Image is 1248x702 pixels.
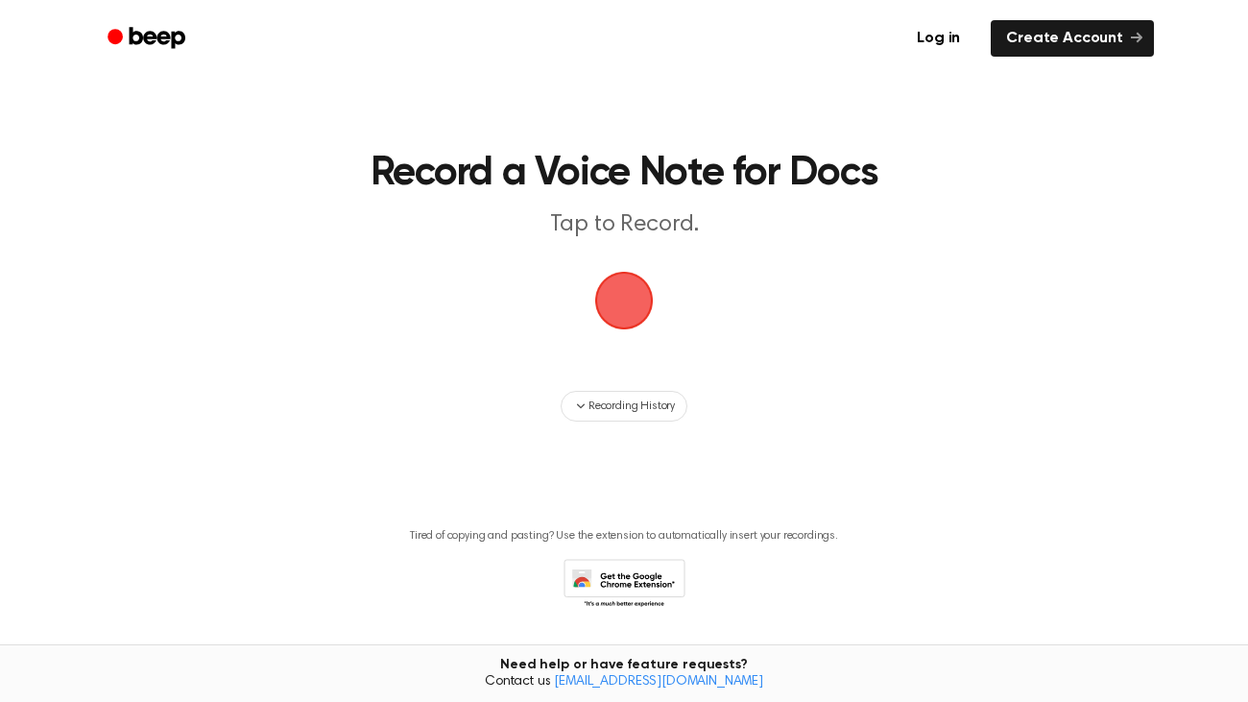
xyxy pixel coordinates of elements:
span: Recording History [588,398,675,415]
button: Recording History [561,391,687,422]
span: Contact us [12,674,1236,691]
a: [EMAIL_ADDRESS][DOMAIN_NAME] [554,675,763,689]
button: Beep Logo [595,272,653,329]
a: Log in [898,16,979,61]
a: Beep [94,20,203,58]
p: Tap to Record. [255,209,993,241]
a: Create Account [991,20,1154,57]
p: Tired of copying and pasting? Use the extension to automatically insert your recordings. [410,529,838,544]
h1: Record a Voice Note for Docs [207,154,1041,194]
